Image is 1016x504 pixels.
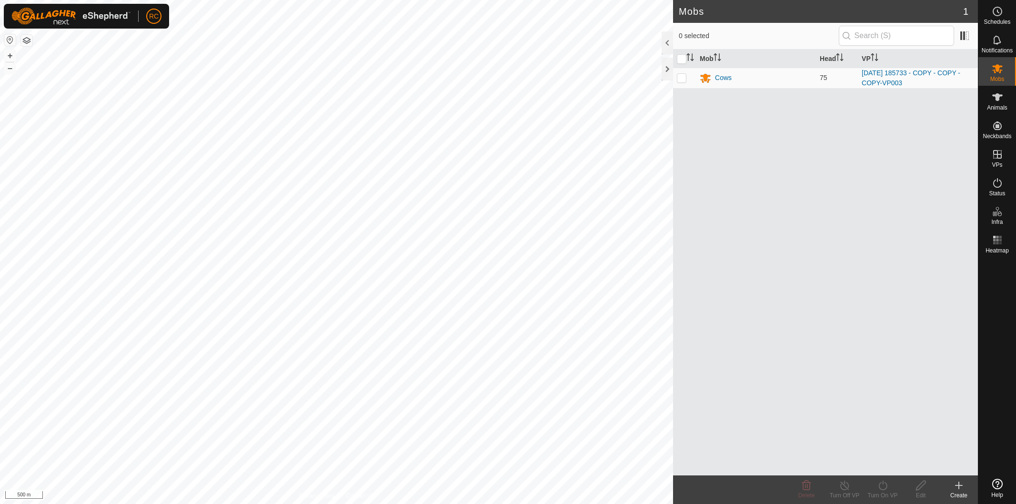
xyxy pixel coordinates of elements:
div: Turn Off VP [825,491,864,500]
span: Mobs [990,76,1004,82]
div: Turn On VP [864,491,902,500]
span: 75 [820,74,827,81]
span: Neckbands [983,133,1011,139]
a: Privacy Policy [299,492,335,500]
span: Delete [798,492,815,499]
button: – [4,62,16,74]
input: Search (S) [839,26,954,46]
th: Head [816,50,858,68]
span: Status [989,191,1005,196]
span: Help [991,492,1003,498]
button: + [4,50,16,61]
a: Help [978,475,1016,502]
button: Reset Map [4,34,16,46]
span: Notifications [982,48,1013,53]
div: Create [940,491,978,500]
a: Contact Us [346,492,374,500]
button: Map Layers [21,35,32,46]
span: 0 selected [679,31,839,41]
span: VPs [992,162,1002,168]
span: 1 [963,4,968,19]
span: Heatmap [986,248,1009,253]
div: Edit [902,491,940,500]
p-sorticon: Activate to sort [836,55,844,62]
span: Infra [991,219,1003,225]
img: Gallagher Logo [11,8,131,25]
span: RC [149,11,159,21]
th: Mob [696,50,816,68]
span: Schedules [984,19,1010,25]
p-sorticon: Activate to sort [686,55,694,62]
span: Animals [987,105,1007,111]
p-sorticon: Activate to sort [871,55,878,62]
h2: Mobs [679,6,963,17]
p-sorticon: Activate to sort [714,55,721,62]
a: [DATE] 185733 - COPY - COPY - COPY-VP003 [862,69,960,87]
th: VP [858,50,978,68]
div: Cows [715,73,732,83]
